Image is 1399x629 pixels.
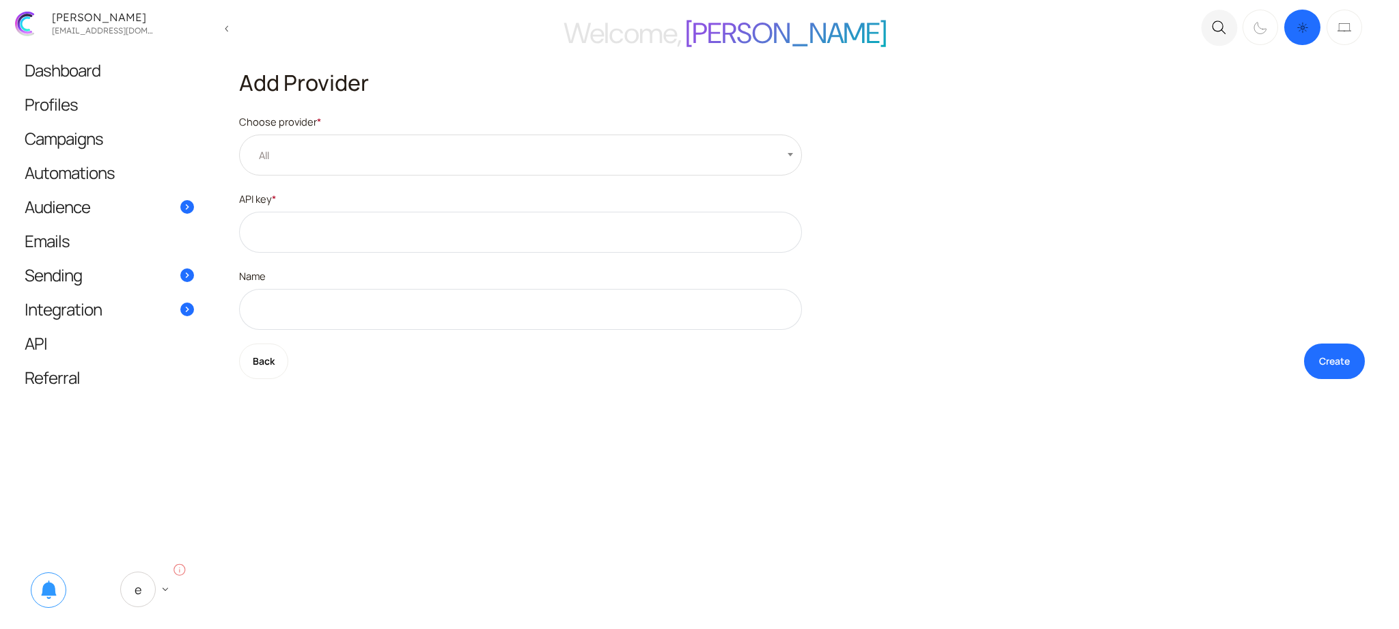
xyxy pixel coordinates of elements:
[25,165,115,180] span: Automations
[11,224,208,257] a: Emails
[239,112,802,131] label: Choose provider
[11,53,208,87] a: Dashboard
[685,14,887,52] span: [PERSON_NAME]
[107,562,187,617] a: E keyboard_arrow_down info
[120,572,156,607] span: E
[7,5,213,42] a: [PERSON_NAME] [EMAIL_ADDRESS][DOMAIN_NAME]
[172,562,187,577] i: info
[11,361,208,394] a: Referral
[25,302,102,316] span: Integration
[159,583,171,596] span: keyboard_arrow_down
[11,292,208,326] a: Integration
[25,268,82,282] span: Sending
[1241,7,1365,48] div: Dark mode switcher
[25,336,47,350] span: API
[11,122,208,155] a: Campaigns
[239,135,802,176] span: All
[48,12,157,23] div: [PERSON_NAME]
[25,234,70,248] span: Emails
[25,199,90,214] span: Audience
[25,370,80,385] span: Referral
[11,326,208,360] a: API
[253,148,283,163] span: All
[1304,344,1365,380] button: Create
[239,189,802,208] label: API key
[239,68,369,98] span: Add Provider
[25,131,103,145] span: Campaigns
[25,63,100,77] span: Dashboard
[48,23,157,36] div: zhekan.zhutnik@gmail.com
[564,14,681,52] span: Welcome,
[11,87,208,121] a: Profiles
[25,97,78,111] span: Profiles
[11,258,208,292] a: Sending
[239,266,802,285] label: Name
[11,156,208,189] a: Automations
[239,344,288,380] button: Back
[11,190,208,223] a: Audience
